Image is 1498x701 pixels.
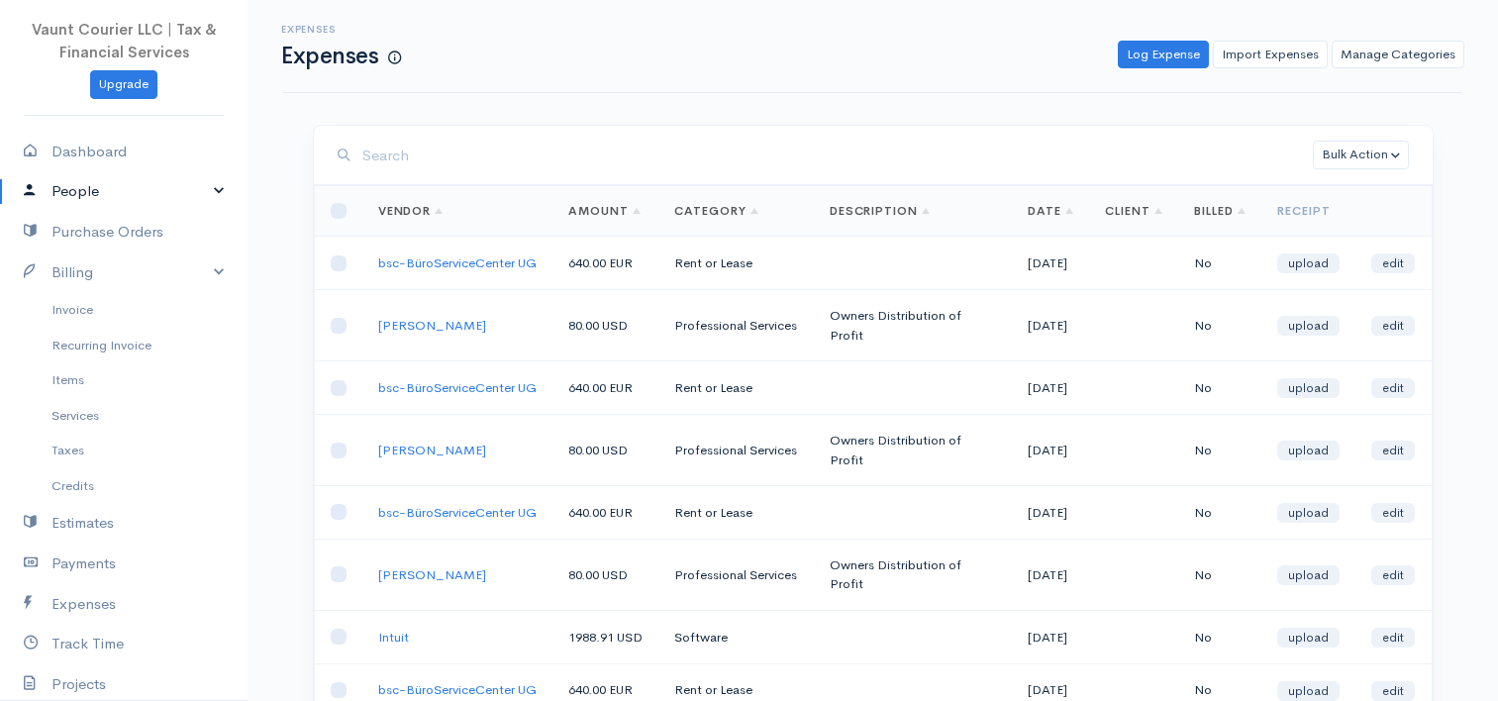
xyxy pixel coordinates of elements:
[1213,41,1328,69] a: Import Expenses
[1178,610,1261,663] td: No
[378,379,537,396] a: bsc-BüroServiceCenter UG
[1012,361,1089,415] td: [DATE]
[1371,253,1415,273] a: edit
[378,681,537,698] a: bsc-BüroServiceCenter UG
[378,629,409,646] a: Intuit
[552,361,658,415] td: 640.00 EUR
[1012,610,1089,663] td: [DATE]
[1178,290,1261,361] td: No
[32,20,217,61] span: Vaunt Courier LLC | Tax & Financial Services
[658,539,813,610] td: Professional Services
[552,290,658,361] td: 80.00 USD
[281,24,401,35] h6: Expenses
[552,610,658,663] td: 1988.91 USD
[830,203,931,219] a: Description
[90,70,157,99] a: Upgrade
[1371,378,1415,398] a: edit
[1261,186,1355,237] th: Receipt
[1178,237,1261,290] td: No
[1277,565,1340,585] a: upload
[1371,681,1415,701] a: edit
[378,504,537,521] a: bsc-BüroServiceCenter UG
[362,136,1313,176] input: Search
[658,237,813,290] td: Rent or Lease
[1012,486,1089,540] td: [DATE]
[378,203,444,219] a: Vendor
[814,415,1012,486] td: Owners Distribution of Profit
[1371,316,1415,336] a: edit
[814,539,1012,610] td: Owners Distribution of Profit
[1105,203,1162,219] a: Client
[552,237,658,290] td: 640.00 EUR
[568,203,641,219] a: Amount
[658,290,813,361] td: Professional Services
[1194,203,1246,219] a: Billed
[1277,441,1340,460] a: upload
[552,486,658,540] td: 640.00 EUR
[1371,503,1415,523] a: edit
[814,290,1012,361] td: Owners Distribution of Profit
[1012,237,1089,290] td: [DATE]
[1012,539,1089,610] td: [DATE]
[1178,361,1261,415] td: No
[658,610,813,663] td: Software
[1012,290,1089,361] td: [DATE]
[1277,378,1340,398] a: upload
[552,415,658,486] td: 80.00 USD
[1178,539,1261,610] td: No
[1012,415,1089,486] td: [DATE]
[1028,203,1073,219] a: Date
[378,442,486,458] a: [PERSON_NAME]
[1277,316,1340,336] a: upload
[1371,628,1415,648] a: edit
[1332,41,1464,69] a: Manage Categories
[1277,628,1340,648] a: upload
[378,254,537,271] a: bsc-BüroServiceCenter UG
[1371,441,1415,460] a: edit
[1118,41,1209,69] a: Log Expense
[658,361,813,415] td: Rent or Lease
[378,566,486,583] a: [PERSON_NAME]
[1277,503,1340,523] a: upload
[1178,415,1261,486] td: No
[674,203,758,219] a: Category
[1277,253,1340,273] a: upload
[552,539,658,610] td: 80.00 USD
[1178,486,1261,540] td: No
[378,317,486,334] a: [PERSON_NAME]
[1371,565,1415,585] a: edit
[658,486,813,540] td: Rent or Lease
[1277,681,1340,701] a: upload
[658,415,813,486] td: Professional Services
[388,50,401,66] span: How to log your Expenses?
[281,44,401,68] h1: Expenses
[1313,141,1409,169] button: Bulk Action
